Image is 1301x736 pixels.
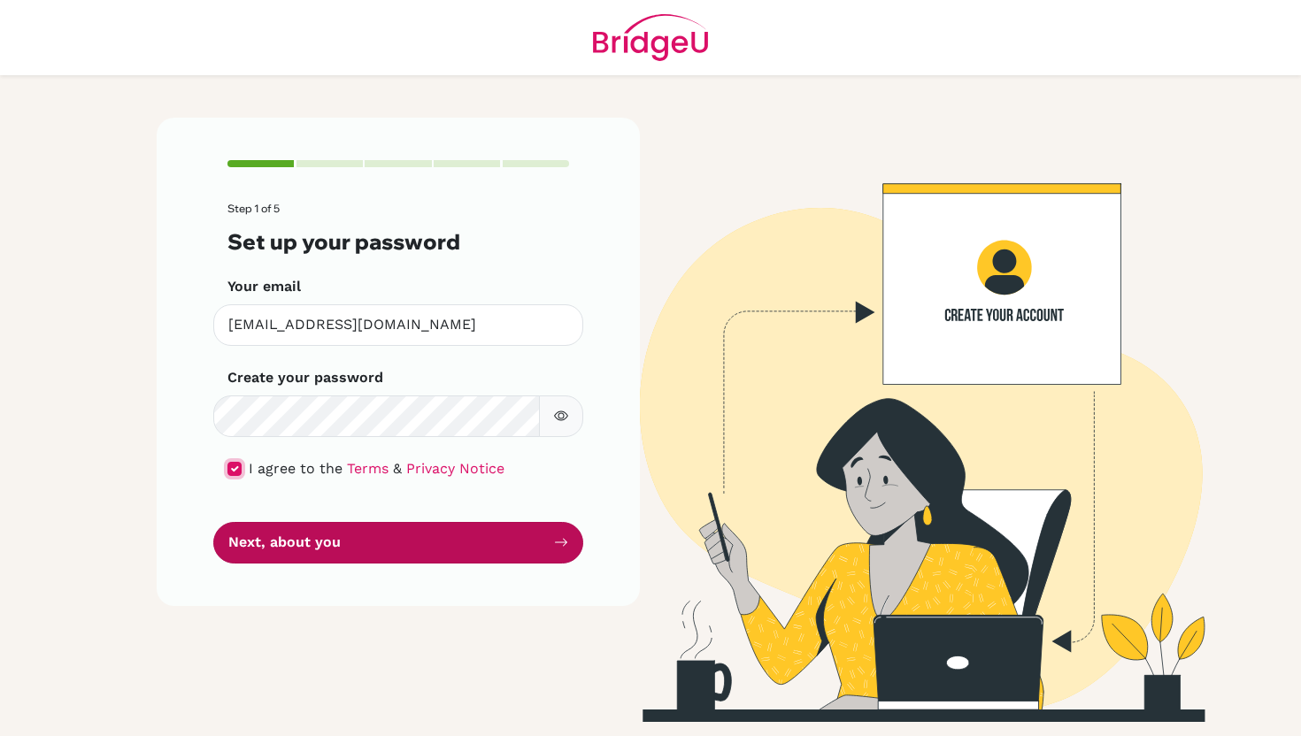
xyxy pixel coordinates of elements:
label: Create your password [227,367,383,388]
a: Privacy Notice [406,460,504,477]
h3: Set up your password [227,229,569,255]
label: Your email [227,276,301,297]
button: Next, about you [213,522,583,563]
span: Step 1 of 5 [227,202,280,215]
span: & [393,460,402,477]
a: Terms [347,460,389,477]
input: Insert your email* [213,304,583,346]
span: I agree to the [249,460,343,477]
